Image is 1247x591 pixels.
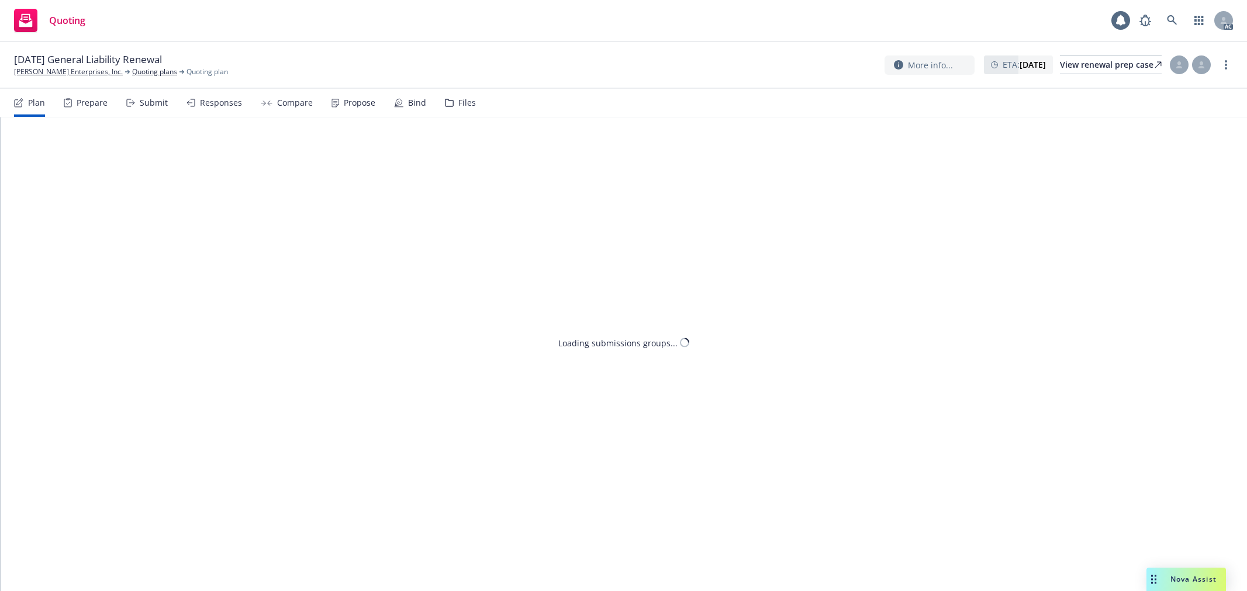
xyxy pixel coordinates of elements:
[558,336,678,349] div: Loading submissions groups...
[28,98,45,107] div: Plan
[277,98,313,107] div: Compare
[186,67,228,77] span: Quoting plan
[458,98,476,107] div: Files
[132,67,177,77] a: Quoting plans
[200,98,242,107] div: Responses
[77,98,108,107] div: Prepare
[140,98,168,107] div: Submit
[9,4,90,37] a: Quoting
[1219,58,1233,72] a: more
[1060,55,1162,74] a: View renewal prep case
[1134,9,1157,32] a: Report a Bug
[1160,9,1184,32] a: Search
[1187,9,1211,32] a: Switch app
[1170,574,1217,584] span: Nova Assist
[14,53,162,67] span: [DATE] General Liability Renewal
[1146,568,1161,591] div: Drag to move
[885,55,975,75] button: More info...
[1146,568,1226,591] button: Nova Assist
[14,67,123,77] a: [PERSON_NAME] Enterprises, Inc.
[908,59,953,71] span: More info...
[408,98,426,107] div: Bind
[344,98,375,107] div: Propose
[1003,58,1046,71] span: ETA :
[49,16,85,25] span: Quoting
[1020,59,1046,70] strong: [DATE]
